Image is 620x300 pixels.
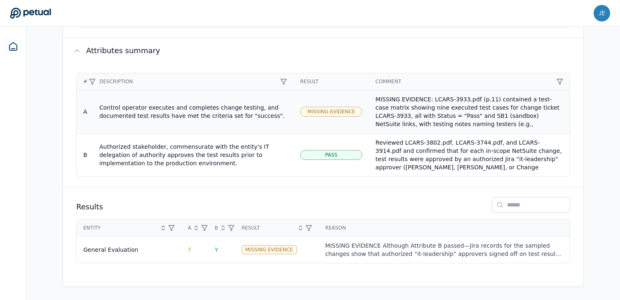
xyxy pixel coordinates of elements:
div: Comment [376,78,563,85]
div: Description [99,78,287,85]
span: Missing Evidence [308,108,355,115]
span: Y [215,246,218,253]
h2: Attributes summary [86,45,160,56]
div: Entity [83,225,175,231]
a: Dashboard [3,37,23,56]
div: Control operator executes and completes change testing, and documented test results have met the ... [99,103,287,120]
div: General Evaluation [83,246,139,254]
div: Result [300,78,362,85]
div: Reason [325,225,563,231]
td: B [77,133,93,176]
img: jenna.wei@reddit.com [594,5,610,21]
span: ? [188,246,191,253]
h2: Results [76,201,103,213]
td: A [77,90,93,133]
a: Go to Dashboard [10,7,51,19]
div: A [188,225,202,231]
button: Attributes summary [63,38,583,63]
span: Pass [325,152,338,158]
div: # [83,78,86,85]
div: MISSING EVIDENCE: LCARS-3933.pdf (p.11) contained a test-case matrix showing nine executed test c... [376,95,563,178]
div: Result [242,225,312,231]
div: Reviewed LCARS-3802.pdf, LCARS-3744.pdf, and LCARS-3914.pdf and confirmed that for each in-scope ... [376,138,563,213]
div: Missing Evidence [242,245,297,254]
div: Authorized stakeholder, commensurate with the entity's IT delegation of authority approves the te... [99,143,287,167]
div: B [215,225,228,231]
div: MISSING EVIDENCE Although Attribute B passed—Jira records for the sampled changes show that autho... [325,241,563,258]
